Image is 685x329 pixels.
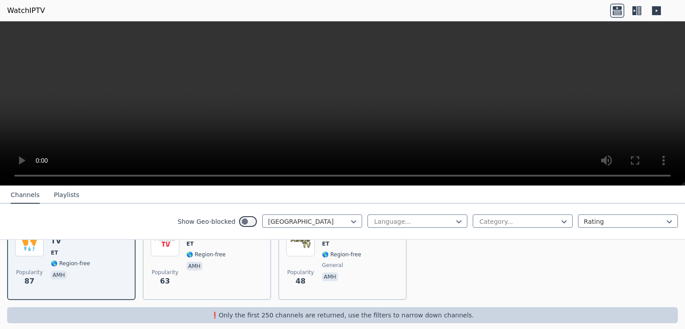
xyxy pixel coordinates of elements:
[322,272,338,281] p: amh
[322,251,361,258] span: 🌎 Region-free
[186,240,194,247] span: ET
[16,269,43,276] span: Popularity
[322,240,329,247] span: ET
[186,251,226,258] span: 🌎 Region-free
[186,262,202,271] p: amh
[152,269,178,276] span: Popularity
[151,228,179,256] img: Mereja TV
[11,187,40,204] button: Channels
[177,217,235,226] label: Show Geo-blocked
[286,228,315,256] img: Addis TV
[287,269,314,276] span: Popularity
[15,228,44,256] img: Walta TV
[322,262,343,269] span: general
[51,249,58,256] span: ET
[25,276,34,287] span: 87
[160,276,170,287] span: 63
[51,271,67,280] p: amh
[54,187,79,204] button: Playlists
[51,260,90,267] span: 🌎 Region-free
[296,276,305,287] span: 48
[7,5,45,16] a: WatchIPTV
[11,311,674,320] p: ❗️Only the first 250 channels are returned, use the filters to narrow down channels.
